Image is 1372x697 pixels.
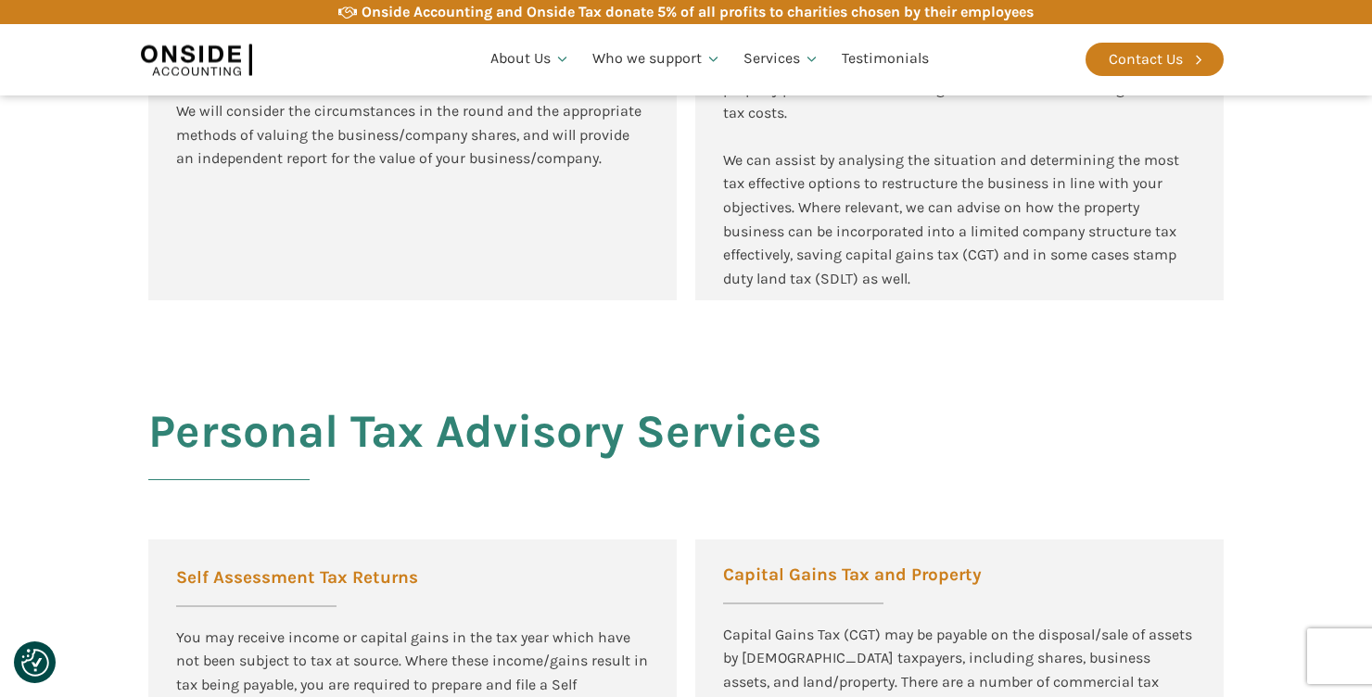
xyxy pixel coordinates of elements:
img: Revisit consent button [21,649,49,677]
a: Contact Us [1086,43,1224,76]
div: We will consider the circumstances in the round and the appropriate methods of valuing the busine... [176,99,649,171]
button: Consent Preferences [21,649,49,677]
a: Who we support [581,28,732,91]
div: Contact Us [1109,47,1183,71]
div: Structuring your property letting business in the right way can have material tax benefits. Howev... [723,30,1196,291]
a: About Us [479,28,581,91]
h2: Personal Tax Advisory Services [148,406,821,502]
span: Self Assessment Tax Returns [176,569,418,587]
a: Services [732,28,831,91]
a: Testimonials [831,28,940,91]
span: Capital Gains Tax and Property [723,566,982,584]
img: Onside Accounting [141,38,252,81]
